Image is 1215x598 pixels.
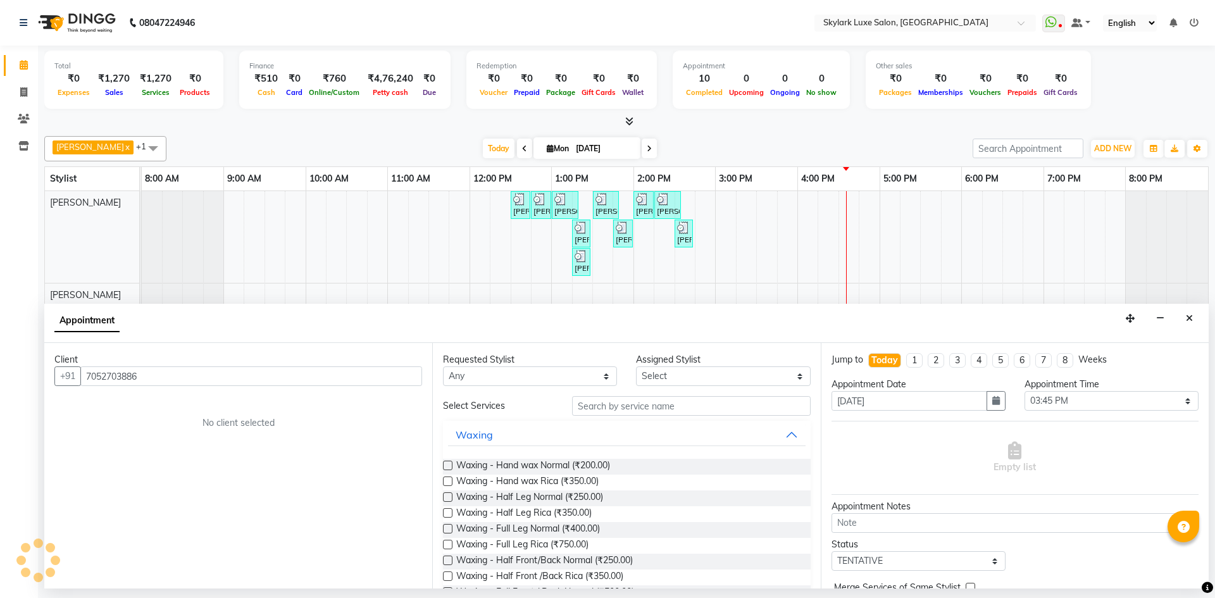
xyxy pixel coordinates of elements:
div: ₹0 [966,72,1004,86]
span: Products [177,88,213,97]
div: ₹1,270 [93,72,135,86]
div: Weeks [1078,353,1107,366]
input: 2025-09-01 [572,139,635,158]
div: Waxing [456,427,493,442]
span: Wallet [619,88,647,97]
li: 2 [928,353,944,368]
iframe: chat widget [1162,547,1202,585]
a: 3:00 PM [716,170,756,188]
div: ₹0 [876,72,915,86]
button: +91 [54,366,81,386]
a: 7:00 PM [1044,170,1084,188]
span: Ongoing [767,88,803,97]
span: Due [420,88,439,97]
button: Close [1180,309,1199,328]
div: Assigned Stylist [636,353,810,366]
div: [PERSON_NAME], TK03, 02:15 PM-02:35 PM, Threading - Eyebrow [656,193,680,217]
div: 0 [726,72,767,86]
span: [PERSON_NAME] [50,289,121,301]
div: ₹0 [1004,72,1040,86]
span: Waxing - Half Leg Rica (₹350.00) [456,506,592,522]
input: Search by service name [572,396,811,416]
div: Finance [249,61,440,72]
div: ₹0 [54,72,93,86]
li: 6 [1014,353,1030,368]
span: Vouchers [966,88,1004,97]
div: [PERSON_NAME], TK03, 01:45 PM-02:00 PM, Waxing - Underarm Rica [614,221,632,246]
div: Appointment Notes [832,500,1199,513]
span: Prepaids [1004,88,1040,97]
span: Empty list [994,442,1036,474]
div: Other sales [876,61,1081,72]
span: Card [283,88,306,97]
span: Stylist [50,173,77,184]
div: ₹4,76,240 [363,72,418,86]
div: Client [54,353,422,366]
li: 7 [1035,353,1052,368]
div: Requested Stylist [443,353,617,366]
b: 08047224946 [139,5,195,40]
span: Waxing - Half Leg Normal (₹250.00) [456,490,603,506]
span: Prepaid [511,88,543,97]
span: Today [483,139,514,158]
span: Voucher [477,88,511,97]
span: Waxing - Half Front /Back Rica (₹350.00) [456,570,623,585]
span: No show [803,88,840,97]
input: Search by Name/Mobile/Email/Code [80,366,422,386]
input: Search Appointment [973,139,1083,158]
div: ₹510 [249,72,283,86]
span: Upcoming [726,88,767,97]
div: [PERSON_NAME] MAM, TK01, 12:30 PM-12:45 PM, HAIR WASH 2 [512,193,529,217]
div: Status [832,538,1006,551]
span: Waxing - Half Front/Back Normal (₹250.00) [456,554,633,570]
li: 8 [1057,353,1073,368]
div: 0 [767,72,803,86]
div: ₹760 [306,72,363,86]
div: Appointment Date [832,378,1006,391]
span: Waxing - Hand wax Rica (₹350.00) [456,475,599,490]
span: Completed [683,88,726,97]
span: Package [543,88,578,97]
div: Appointment Time [1025,378,1199,391]
li: 4 [971,353,987,368]
div: ₹0 [177,72,213,86]
div: Today [871,354,898,367]
div: Appointment [683,61,840,72]
span: Gift Cards [578,88,619,97]
div: ₹0 [619,72,647,86]
div: No client selected [85,416,392,430]
a: 11:00 AM [388,170,433,188]
div: 0 [803,72,840,86]
div: [PERSON_NAME], TK02, 01:00 PM-01:20 PM, Threading - Eyebrow [553,193,577,217]
span: [PERSON_NAME] [56,142,124,152]
li: 3 [949,353,966,368]
img: logo [32,5,119,40]
a: 1:00 PM [552,170,592,188]
button: ADD NEW [1091,140,1135,158]
div: ₹0 [543,72,578,86]
a: 8:00 AM [142,170,182,188]
a: x [124,142,130,152]
button: Waxing [448,423,805,446]
a: 10:00 AM [306,170,352,188]
a: 6:00 PM [962,170,1002,188]
span: Online/Custom [306,88,363,97]
span: Petty cash [370,88,411,97]
div: ₹0 [511,72,543,86]
li: 5 [992,353,1009,368]
a: 5:00 PM [880,170,920,188]
div: [PERSON_NAME], TK02, 01:15 PM-01:20 PM, Threading - Forhead [573,250,589,274]
a: 12:00 PM [470,170,515,188]
div: [PERSON_NAME], TK02, 12:45 PM-01:00 PM, Waxing - Underarm Rica [532,193,550,217]
span: +1 [136,141,156,151]
div: Redemption [477,61,647,72]
div: ₹0 [578,72,619,86]
div: [PERSON_NAME], TK03, 02:00 PM-02:15 PM, D-Tan - Face D tan [635,193,652,217]
div: [PERSON_NAME], TK02, 01:15 PM-01:25 PM, Waxing - Upper Lips [GEOGRAPHIC_DATA] [573,221,589,246]
a: 2:00 PM [634,170,674,188]
span: Waxing - Hand wax Normal (₹200.00) [456,459,610,475]
span: Memberships [915,88,966,97]
div: [PERSON_NAME], TK03, 01:30 PM-01:50 PM, Waxing - Hand wax Rica [594,193,618,217]
span: Services [139,88,173,97]
a: 9:00 AM [224,170,265,188]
